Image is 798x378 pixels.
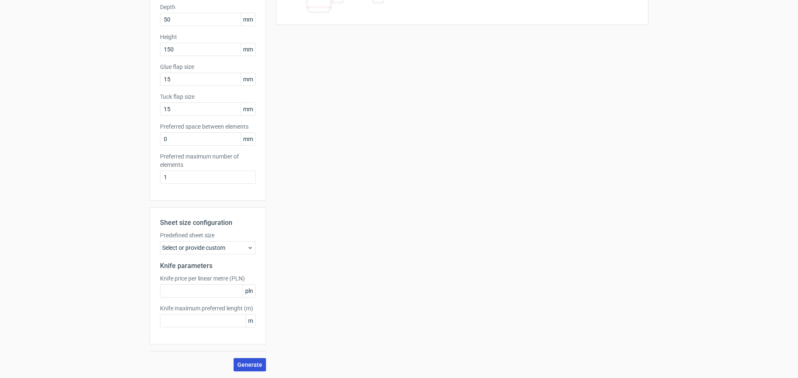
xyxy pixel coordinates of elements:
div: Select or provide custom [160,241,256,254]
h2: Sheet size configuration [160,218,256,228]
label: Preferred maximum number of elements [160,152,256,169]
label: Tuck flap size [160,93,256,101]
span: Generate [237,362,262,368]
span: m [246,315,255,327]
label: Predefined sheet size [160,231,256,239]
span: mm [241,103,255,115]
label: Preferred space between elements [160,122,256,131]
label: Height [160,33,256,41]
button: Generate [234,358,266,371]
span: mm [241,13,255,26]
label: Glue flap size [160,63,256,71]
span: pln [243,285,255,297]
span: mm [241,43,255,56]
label: Knife price per linear metre (PLN) [160,274,256,283]
span: mm [241,73,255,85]
label: Knife maximum preferred lenght (m) [160,304,256,312]
span: mm [241,133,255,145]
label: Depth [160,3,256,11]
h2: Knife parameters [160,261,256,271]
